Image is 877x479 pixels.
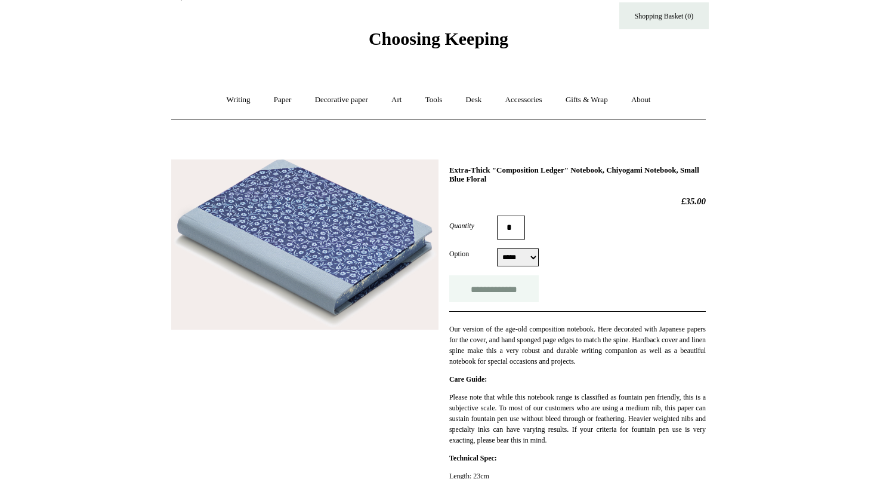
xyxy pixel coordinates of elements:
[449,196,706,207] h2: £35.00
[449,454,497,462] strong: Technical Spec:
[619,2,709,29] a: Shopping Basket (0)
[449,375,487,383] strong: Care Guide:
[369,38,508,47] a: Choosing Keeping
[304,84,379,116] a: Decorative paper
[449,165,706,184] h1: Extra-Thick "Composition Ledger" Notebook, Chiyogami Notebook, Small Blue Floral
[449,220,497,231] label: Quantity
[381,84,412,116] a: Art
[555,84,619,116] a: Gifts & Wrap
[449,248,497,259] label: Option
[171,159,438,330] img: Extra-Thick "Composition Ledger" Notebook, Chiyogami Notebook, Small Blue Floral
[495,84,553,116] a: Accessories
[415,84,453,116] a: Tools
[455,84,493,116] a: Desk
[263,84,302,116] a: Paper
[449,324,706,367] p: Our version of the age-old composition notebook. Here decorated with Japanese papers for the cove...
[369,29,508,48] span: Choosing Keeping
[449,392,706,446] p: Please note that while this notebook range is classified as fountain pen friendly, this is a subj...
[620,84,662,116] a: About
[216,84,261,116] a: Writing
